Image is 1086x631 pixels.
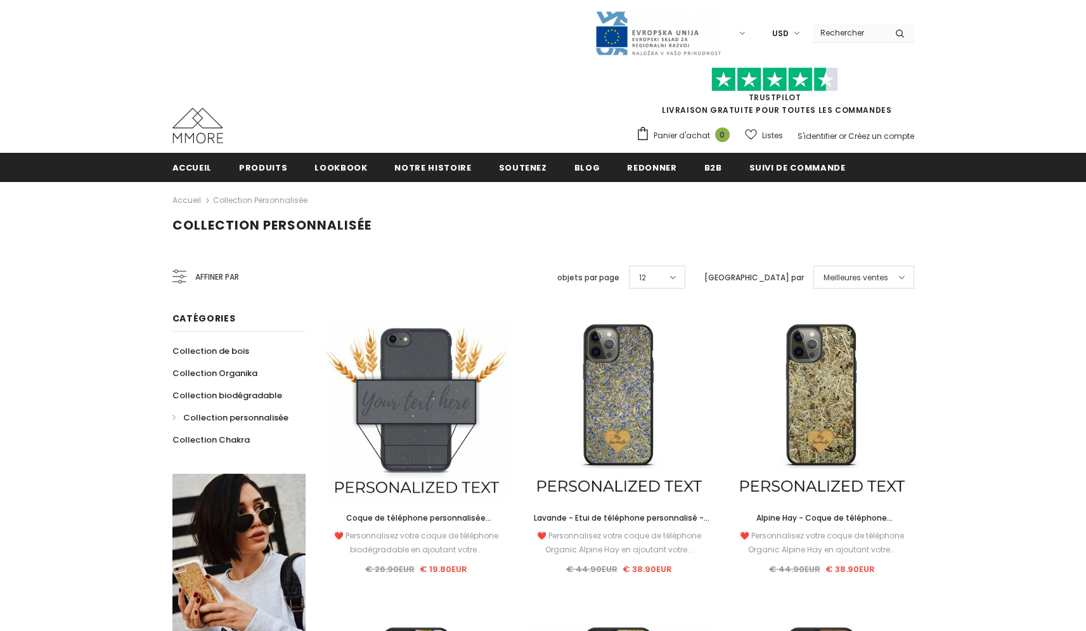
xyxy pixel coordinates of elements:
span: Collection Chakra [172,434,250,446]
div: ❤️ Personnalisez votre coque de téléphone biodégradable en ajoutant votre... [325,529,508,557]
a: Coque de téléphone personnalisée biodégradable - Noire [325,511,508,525]
a: Collection biodégradable [172,384,282,407]
a: S'identifier [798,131,837,141]
span: or [839,131,846,141]
span: Collection de bois [172,345,249,357]
a: B2B [704,153,722,181]
a: Accueil [172,193,201,208]
span: Collection personnalisée [183,412,288,424]
div: ❤️ Personnalisez votre coque de téléphone Organic Alpine Hay en ajoutant votre... [730,529,914,557]
a: Redonner [627,153,676,181]
a: Suivi de commande [749,153,846,181]
img: Cas MMORE [172,108,223,143]
span: Collection Organika [172,367,257,379]
span: Affiner par [195,270,239,284]
span: Lookbook [314,162,367,174]
span: € 38.90EUR [623,563,672,575]
a: Panier d'achat 0 [636,126,736,145]
img: Javni Razpis [595,10,721,56]
span: Collection biodégradable [172,389,282,401]
div: ❤️ Personnalisez votre coque de téléphone Organic Alpine Hay en ajoutant votre... [527,529,711,557]
a: Accueil [172,153,212,181]
span: € 26.90EUR [365,563,415,575]
a: Collection Organika [172,362,257,384]
a: TrustPilot [749,92,801,103]
a: Alpine Hay - Coque de téléphone personnalisée - Cadeau personnalisé [730,511,914,525]
a: Collection personnalisée [172,407,288,429]
span: € 44.90EUR [566,563,617,575]
span: 0 [715,127,730,142]
img: Faites confiance aux étoiles pilotes [711,67,838,92]
span: Lavande - Etui de téléphone personnalisé - Cadeau personnalisé [534,512,709,537]
span: soutenez [499,162,547,174]
label: objets par page [557,271,619,284]
a: Produits [239,153,287,181]
span: LIVRAISON GRATUITE POUR TOUTES LES COMMANDES [636,73,914,115]
span: USD [772,27,789,40]
span: Produits [239,162,287,174]
a: Notre histoire [394,153,471,181]
a: Listes [745,124,783,146]
a: Collection personnalisée [213,195,307,205]
a: Javni Razpis [595,27,721,38]
span: € 44.90EUR [769,563,820,575]
span: 12 [639,271,646,284]
a: Blog [574,153,600,181]
span: Alpine Hay - Coque de téléphone personnalisée - Cadeau personnalisé [747,512,896,537]
a: Lookbook [314,153,367,181]
span: Redonner [627,162,676,174]
span: Notre histoire [394,162,471,174]
span: Listes [762,129,783,142]
a: Collection de bois [172,340,249,362]
label: [GEOGRAPHIC_DATA] par [704,271,804,284]
a: Créez un compte [848,131,914,141]
span: Blog [574,162,600,174]
a: Lavande - Etui de téléphone personnalisé - Cadeau personnalisé [527,511,711,525]
span: Collection personnalisée [172,216,372,234]
span: B2B [704,162,722,174]
span: € 38.90EUR [825,563,875,575]
span: Coque de téléphone personnalisée biodégradable - Noire [346,512,491,537]
span: Accueil [172,162,212,174]
span: Suivi de commande [749,162,846,174]
span: Catégories [172,312,236,325]
span: Meilleures ventes [824,271,888,284]
span: € 19.80EUR [420,563,467,575]
input: Search Site [813,23,886,42]
a: soutenez [499,153,547,181]
span: Panier d'achat [654,129,710,142]
a: Collection Chakra [172,429,250,451]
